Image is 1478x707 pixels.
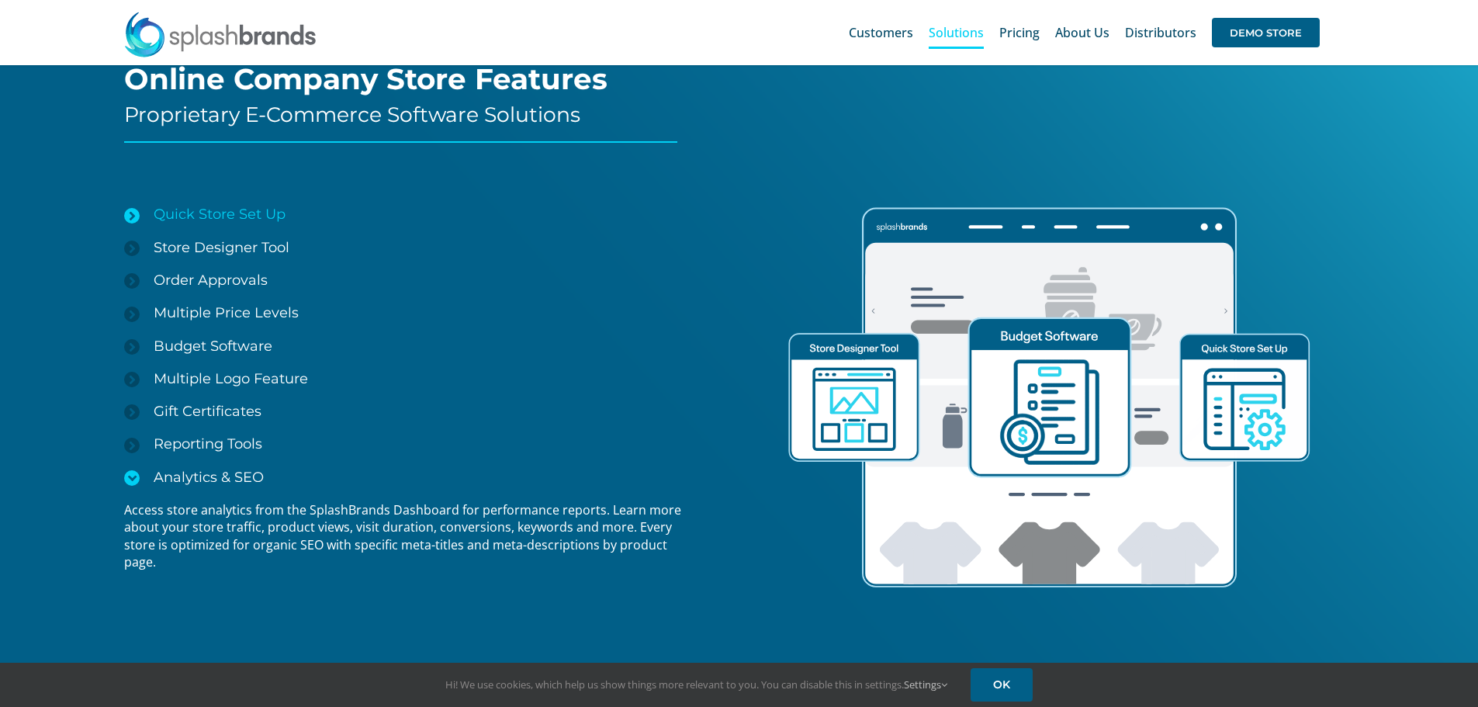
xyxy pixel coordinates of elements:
[154,206,286,223] span: Quick Store Set Up
[971,668,1033,702] a: OK
[124,264,701,296] a: Order Approvals
[124,102,580,127] span: Proprietary E-Commerce Software Solutions
[929,26,984,39] span: Solutions
[154,469,264,486] span: Analytics & SEO
[999,8,1040,57] a: Pricing
[1212,18,1320,47] span: DEMO STORE
[849,26,913,39] span: Customers
[1212,8,1320,57] a: DEMO STORE
[124,330,701,362] a: Budget Software
[154,435,262,452] span: Reporting Tools
[904,678,947,691] a: Settings
[124,362,701,395] a: Multiple Logo Feature
[124,395,701,428] a: Gift Certificates
[445,678,947,691] span: Hi! We use cookies, which help us show things more relevant to you. You can disable this in setti...
[999,26,1040,39] span: Pricing
[124,231,701,264] a: Store Designer Tool
[124,501,701,571] p: Access store analytics from the SplashBrands Dashboard for performance reports. Learn more about ...
[124,428,701,460] a: Reporting Tools
[154,239,289,256] span: Store Designer Tool
[154,338,272,355] span: Budget Software
[154,272,268,289] span: Order Approvals
[1125,8,1196,57] a: Distributors
[1125,26,1196,39] span: Distributors
[124,296,701,329] a: Multiple Price Levels
[124,198,701,230] a: Quick Store Set Up
[849,8,913,57] a: Customers
[1055,26,1109,39] span: About Us
[124,61,607,96] span: Online Company Store Features
[124,461,701,494] a: Analytics & SEO
[849,8,1320,57] nav: Main Menu Sticky
[154,370,308,387] span: Multiple Logo Feature
[154,304,299,321] span: Multiple Price Levels
[123,11,317,57] img: SplashBrands.com Logo
[154,403,261,420] span: Gift Certificates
